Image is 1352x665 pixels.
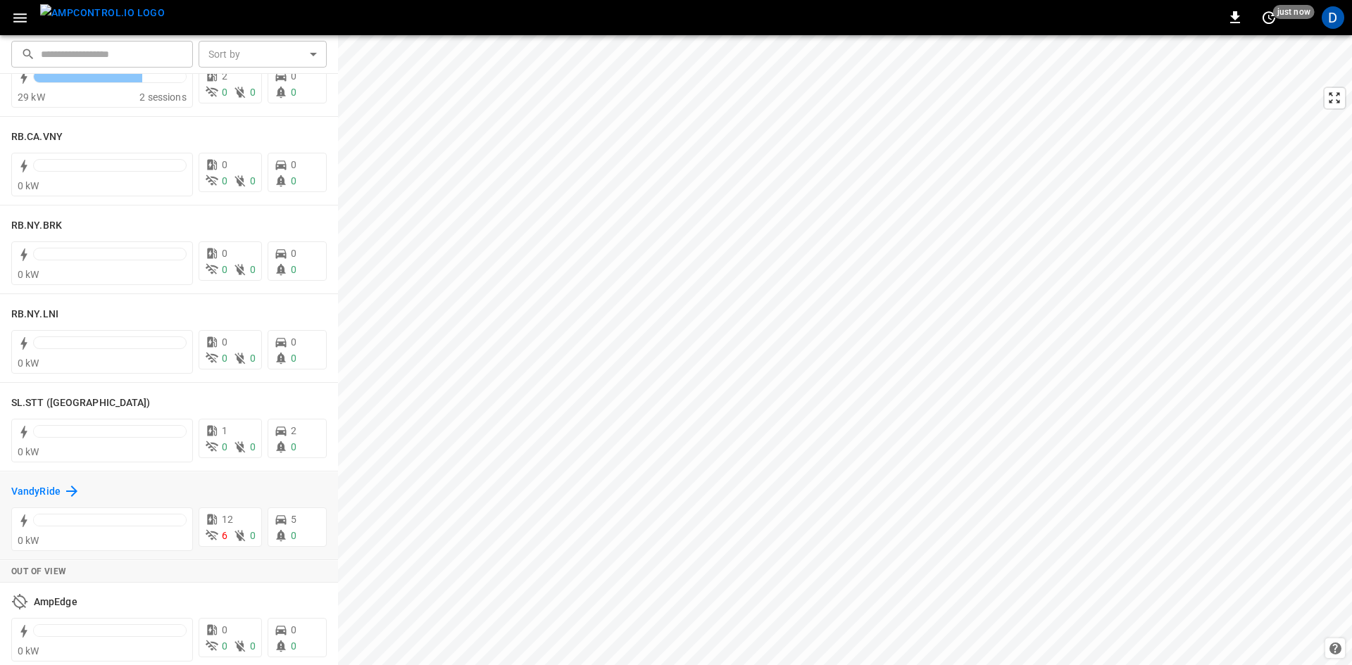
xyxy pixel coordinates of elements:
span: 0 [250,640,256,652]
span: 12 [222,514,233,525]
div: profile-icon [1322,6,1344,29]
span: 0 [250,87,256,98]
span: 1 [222,425,227,436]
span: 0 [291,530,296,541]
img: ampcontrol.io logo [40,4,165,22]
span: 0 [250,441,256,452]
strong: Out of View [11,566,66,576]
canvas: Map [338,35,1352,665]
span: 0 [291,175,296,186]
span: 0 [222,248,227,259]
span: 0 kW [18,446,39,457]
span: 0 [291,624,296,635]
button: set refresh interval [1258,6,1280,29]
h6: AmpEdge [34,595,77,610]
span: 0 [291,159,296,170]
span: 0 [250,264,256,275]
span: 0 [222,441,227,452]
span: 0 [291,441,296,452]
span: 0 kW [18,645,39,657]
span: 0 kW [18,269,39,280]
span: 0 [291,248,296,259]
span: 29 kW [18,91,45,103]
span: 0 [222,159,227,170]
span: 0 [291,353,296,364]
span: 0 [250,175,256,186]
span: 0 [222,640,227,652]
span: 5 [291,514,296,525]
span: 0 kW [18,357,39,369]
span: 0 [222,87,227,98]
span: 0 kW [18,180,39,191]
h6: SL.STT (Statesville) [11,395,151,411]
span: 0 [291,640,296,652]
span: 0 [291,336,296,348]
span: 2 [291,425,296,436]
span: 0 [250,530,256,541]
span: 0 [291,70,296,82]
span: 2 [222,70,227,82]
span: 0 [222,353,227,364]
span: 6 [222,530,227,541]
span: 0 [291,264,296,275]
span: 2 sessions [139,91,187,103]
span: 0 [222,175,227,186]
span: 0 [222,336,227,348]
span: just now [1273,5,1315,19]
h6: RB.CA.VNY [11,129,63,145]
span: 0 [250,353,256,364]
span: 0 kW [18,535,39,546]
h6: RB.NY.BRK [11,218,62,234]
h6: RB.NY.LNI [11,307,58,322]
span: 0 [291,87,296,98]
h6: VandyRide [11,484,61,500]
span: 0 [222,624,227,635]
span: 0 [222,264,227,275]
